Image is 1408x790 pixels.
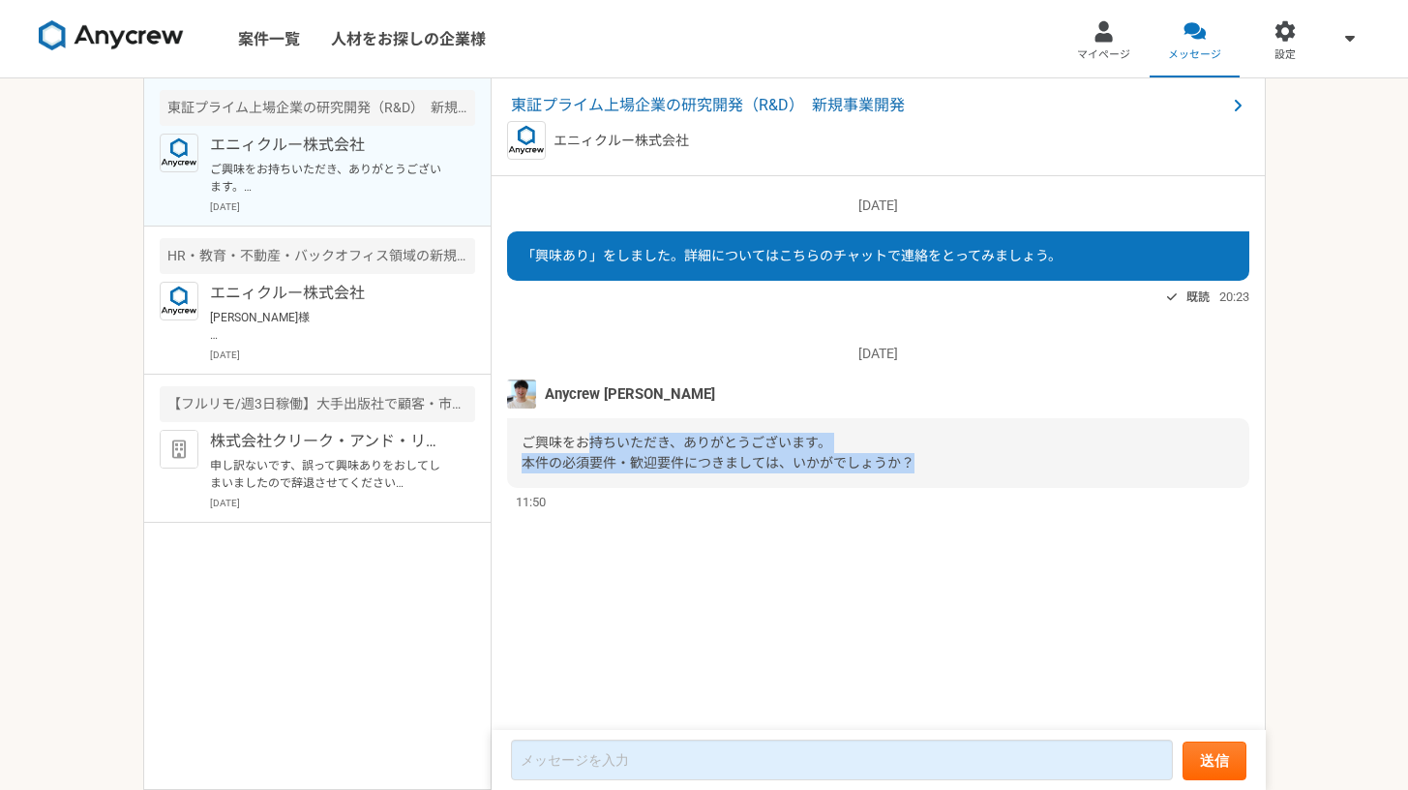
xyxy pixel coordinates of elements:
p: エニィクルー株式会社 [554,131,689,151]
span: 「興味あり」をしました。詳細についてはこちらのチャットで連絡をとってみましょう。 [522,248,1062,263]
img: logo_text_blue_01.png [160,282,198,320]
span: 11:50 [516,493,546,511]
p: [DATE] [507,344,1249,364]
span: 既読 [1186,286,1210,309]
span: 20:23 [1219,288,1249,306]
img: default_org_logo-42cde973f59100197ec2c8e796e4974ac8490bb5b08a0eb061ff975e4574aa76.png [160,430,198,469]
p: [DATE] [210,496,475,510]
p: エニィクルー株式会社 [210,282,449,305]
p: ご興味をお持ちいただき、ありがとうございます。 本件の必須要件・歓迎要件につきましては、いかがでしょうか？ [210,161,449,196]
img: logo_text_blue_01.png [160,134,198,172]
span: マイページ [1077,47,1130,63]
img: 8DqYSo04kwAAAAASUVORK5CYII= [39,20,184,51]
div: HR・教育・不動産・バックオフィス領域の新規事業 0→1で事業を立ち上げたい方 [160,238,475,274]
span: ご興味をお持ちいただき、ありがとうございます。 本件の必須要件・歓迎要件につきましては、いかがでしょうか？ [522,435,914,471]
img: logo_text_blue_01.png [507,121,546,160]
span: メッセージ [1168,47,1221,63]
p: [PERSON_NAME]様 期限はございませんので、出来次第ご提出いただければと思います。 お忙しい中、ご対応ありがとうございます。 よろしくお願いいたします。 [210,309,449,344]
p: 株式会社クリーク・アンド・リバー社 [210,430,449,453]
button: 送信 [1183,742,1246,780]
img: %E3%83%95%E3%82%9A%E3%83%AD%E3%83%95%E3%82%A3%E3%83%BC%E3%83%AB%E7%94%BB%E5%83%8F%E3%81%AE%E3%82%... [507,380,536,409]
span: Anycrew [PERSON_NAME] [545,383,715,405]
p: エニィクルー株式会社 [210,134,449,157]
div: 東証プライム上場企業の研究開発（R&D） 新規事業開発 [160,90,475,126]
p: [DATE] [507,196,1249,216]
p: [DATE] [210,199,475,214]
span: 設定 [1274,47,1296,63]
p: 申し訳ないです、誤って興味ありをおしてしまいましたので辞退させてください 機会ありまいたら応募させていただきます。 [210,457,449,492]
span: 東証プライム上場企業の研究開発（R&D） 新規事業開発 [511,94,1226,117]
p: [DATE] [210,348,475,362]
div: 【フルリモ/週3日稼働】大手出版社で顧客・市場調査マーケター！ [160,386,475,422]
